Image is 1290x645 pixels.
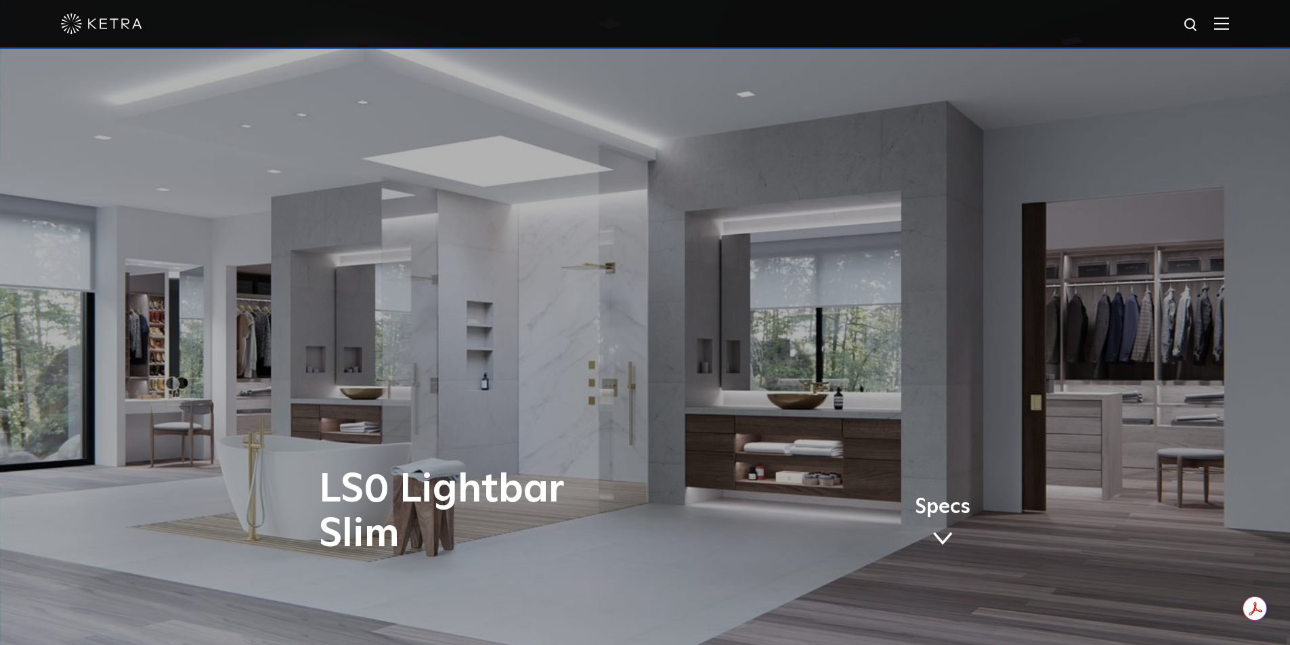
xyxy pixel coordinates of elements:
a: Specs [915,497,970,550]
span: Specs [915,497,970,517]
h1: LS0 Lightbar Slim [319,468,702,557]
img: Hamburger%20Nav.svg [1214,17,1229,30]
img: search icon [1183,17,1200,34]
img: ketra-logo-2019-white [61,14,142,34]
